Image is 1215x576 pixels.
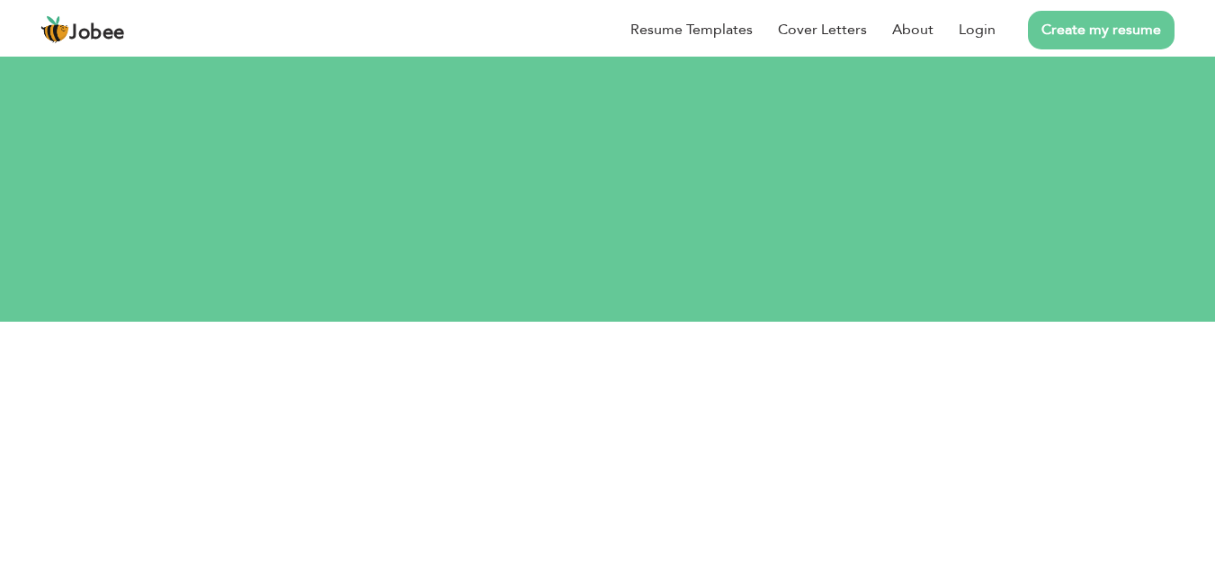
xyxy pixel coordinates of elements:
[778,19,867,40] a: Cover Letters
[40,15,125,44] a: Jobee
[1028,11,1175,49] a: Create my resume
[959,19,996,40] a: Login
[892,19,934,40] a: About
[630,19,753,40] a: Resume Templates
[69,23,125,43] span: Jobee
[40,15,69,44] img: jobee.io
